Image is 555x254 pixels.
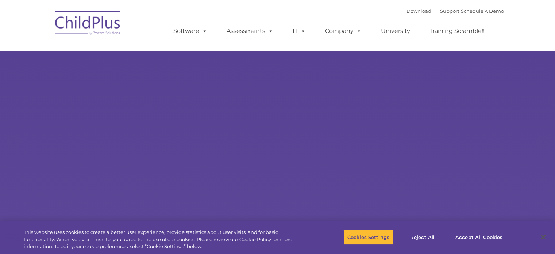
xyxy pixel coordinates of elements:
[51,6,124,42] img: ChildPlus by Procare Solutions
[406,8,431,14] a: Download
[535,229,551,245] button: Close
[406,8,504,14] font: |
[422,24,492,38] a: Training Scramble!!
[24,229,305,250] div: This website uses cookies to create a better user experience, provide statistics about user visit...
[318,24,369,38] a: Company
[374,24,417,38] a: University
[440,8,459,14] a: Support
[451,230,506,245] button: Accept All Cookies
[400,230,445,245] button: Reject All
[219,24,281,38] a: Assessments
[461,8,504,14] a: Schedule A Demo
[166,24,215,38] a: Software
[343,230,393,245] button: Cookies Settings
[285,24,313,38] a: IT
